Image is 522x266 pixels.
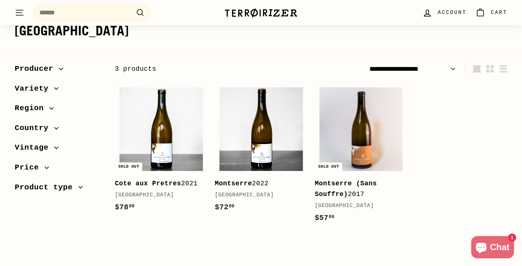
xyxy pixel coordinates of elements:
inbox-online-store-chat: Shopify online store chat [469,236,516,260]
button: Producer [15,61,103,81]
span: $78 [115,203,135,211]
a: Montserre2022[GEOGRAPHIC_DATA] [215,83,307,221]
div: 2021 [115,178,200,189]
b: Montserre (Sans Souffre) [315,180,377,198]
span: $72 [215,203,235,211]
sup: 00 [229,204,235,209]
span: Country [15,122,54,134]
a: Account [418,2,471,24]
a: Sold out Cote aux Pretres2021[GEOGRAPHIC_DATA] [115,83,207,221]
button: Price [15,160,103,179]
div: [GEOGRAPHIC_DATA] [215,191,300,200]
sup: 00 [129,204,135,209]
span: Variety [15,83,54,95]
button: Vintage [15,140,103,160]
span: Region [15,102,49,115]
sup: 00 [329,214,335,220]
div: Sold out [315,162,342,171]
button: Variety [15,81,103,101]
div: 2022 [215,178,300,189]
b: Montserre [215,180,252,187]
span: Cart [491,8,507,17]
a: Sold out Montserre (Sans Souffre)2017[GEOGRAPHIC_DATA] [315,83,407,231]
b: Cote aux Pretres [115,180,181,187]
button: Region [15,100,103,120]
button: Product type [15,179,103,199]
span: $57 [315,214,335,222]
span: Account [438,8,466,17]
div: [GEOGRAPHIC_DATA] [115,191,200,200]
span: Producer [15,63,59,75]
a: Cart [471,2,512,24]
button: Country [15,120,103,140]
h1: [GEOGRAPHIC_DATA] [15,24,507,38]
span: Product type [15,181,78,194]
div: 3 products [115,64,311,74]
div: 2017 [315,178,400,200]
span: Vintage [15,141,54,154]
span: Price [15,161,44,174]
div: [GEOGRAPHIC_DATA] [315,202,400,210]
div: Sold out [115,162,142,171]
